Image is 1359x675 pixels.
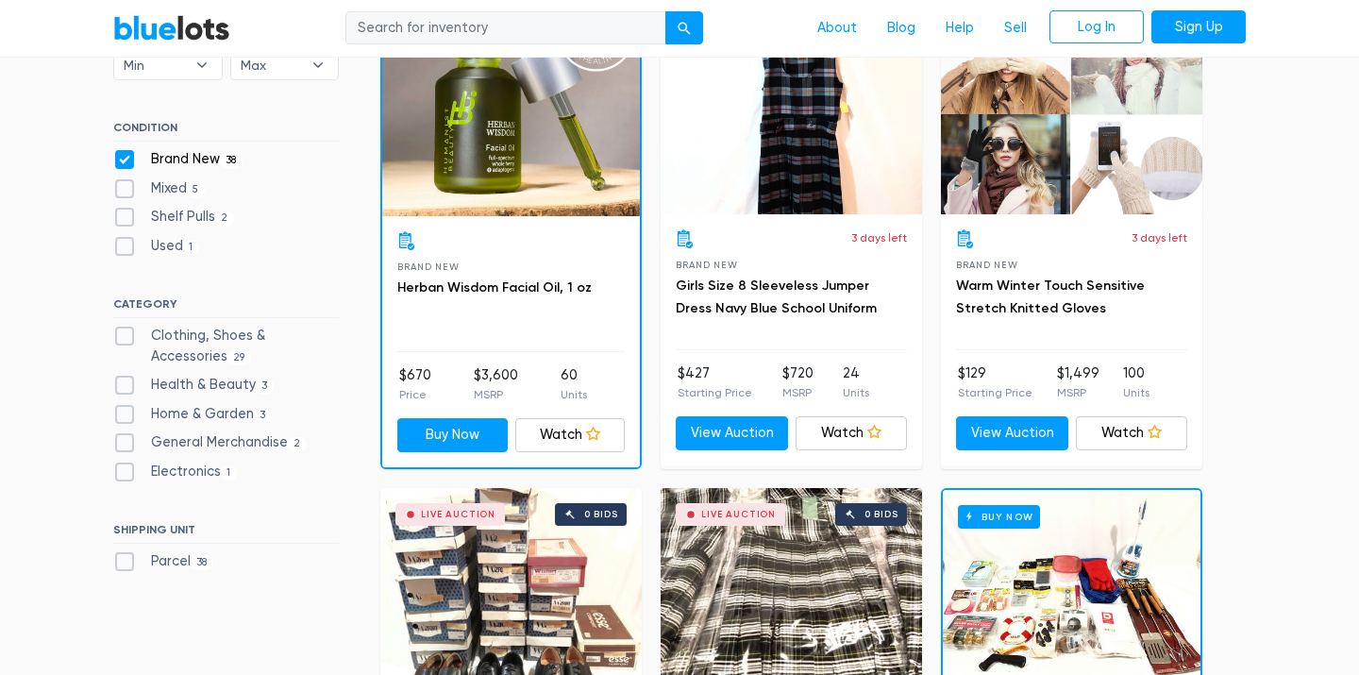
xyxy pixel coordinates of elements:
[872,10,931,46] a: Blog
[678,363,752,401] li: $427
[1049,10,1144,44] a: Log In
[1151,10,1246,44] a: Sign Up
[958,384,1032,401] p: Starting Price
[474,386,518,403] p: MSRP
[561,386,587,403] p: Units
[288,437,307,452] span: 2
[113,207,234,228] label: Shelf Pulls
[227,350,251,365] span: 29
[474,365,518,403] li: $3,600
[802,10,872,46] a: About
[931,10,989,46] a: Help
[701,510,776,519] div: Live Auction
[843,384,869,401] p: Units
[864,510,898,519] div: 0 bids
[678,384,752,401] p: Starting Price
[399,365,431,403] li: $670
[183,240,199,255] span: 1
[1057,363,1099,401] li: $1,499
[1123,363,1149,401] li: 100
[113,297,339,318] h6: CATEGORY
[113,121,339,142] h6: CONDITION
[113,14,230,42] a: BlueLots
[215,211,234,227] span: 2
[113,523,339,544] h6: SHIPPING UNIT
[958,363,1032,401] li: $129
[241,51,303,79] span: Max
[345,11,666,45] input: Search for inventory
[421,510,495,519] div: Live Auction
[1132,229,1187,246] p: 3 days left
[843,363,869,401] li: 24
[397,262,459,272] span: Brand New
[676,416,788,450] a: View Auction
[989,10,1042,46] a: Sell
[254,408,272,423] span: 3
[399,386,431,403] p: Price
[298,51,338,79] b: ▾
[113,551,213,572] label: Parcel
[1076,416,1188,450] a: Watch
[113,326,339,366] label: Clothing, Shoes & Accessories
[958,505,1040,529] h6: Buy Now
[397,418,508,452] a: Buy Now
[782,363,814,401] li: $720
[956,416,1068,450] a: View Auction
[796,416,908,450] a: Watch
[676,278,877,316] a: Girls Size 8 Sleeveless Jumper Dress Navy Blue School Uniform
[113,178,205,199] label: Mixed
[187,182,205,197] span: 5
[124,51,186,79] span: Min
[113,432,307,453] label: General Merchandise
[113,236,199,257] label: Used
[782,384,814,401] p: MSRP
[1057,384,1099,401] p: MSRP
[113,404,272,425] label: Home & Garden
[113,149,243,170] label: Brand New
[182,51,222,79] b: ▾
[1123,384,1149,401] p: Units
[941,16,1202,214] a: Live Auction 0 bids
[956,278,1145,316] a: Warm Winter Touch Sensitive Stretch Knitted Gloves
[113,375,274,396] label: Health & Beauty
[256,379,274,394] span: 3
[515,418,626,452] a: Watch
[956,260,1017,270] span: Brand New
[851,229,907,246] p: 3 days left
[221,465,237,481] span: 1
[382,18,640,216] a: Buy Now
[191,555,213,570] span: 38
[220,153,243,168] span: 38
[676,260,737,270] span: Brand New
[113,462,237,482] label: Electronics
[397,279,592,295] a: Herban Wisdom Facial Oil, 1 oz
[561,365,587,403] li: 60
[661,16,922,214] a: Live Auction 0 bids
[584,510,618,519] div: 0 bids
